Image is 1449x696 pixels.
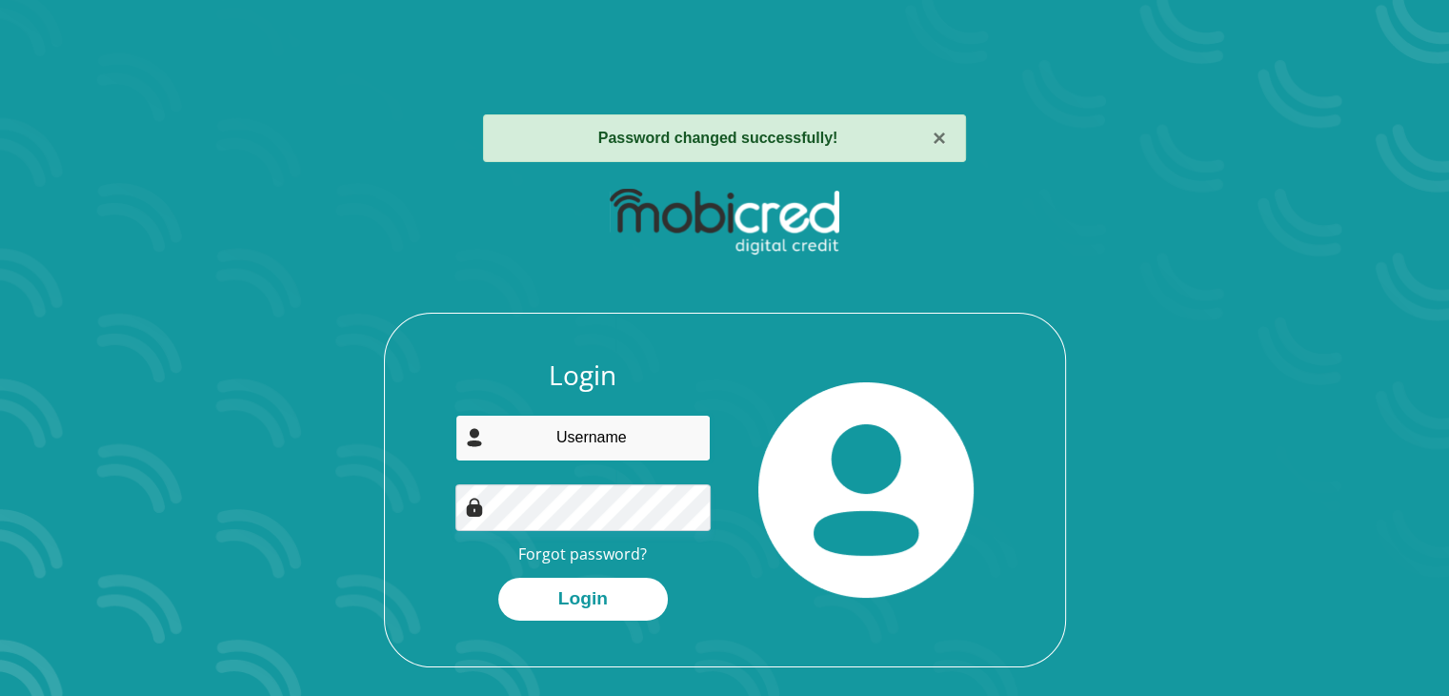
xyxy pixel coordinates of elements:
h3: Login [455,359,711,392]
img: Image [465,498,484,517]
img: user-icon image [465,428,484,447]
button: Login [498,578,668,621]
button: × [933,127,946,150]
a: Forgot password? [518,543,647,564]
input: Username [455,415,711,461]
strong: Password changed successfully! [598,130,838,146]
img: mobicred logo [610,189,839,256]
